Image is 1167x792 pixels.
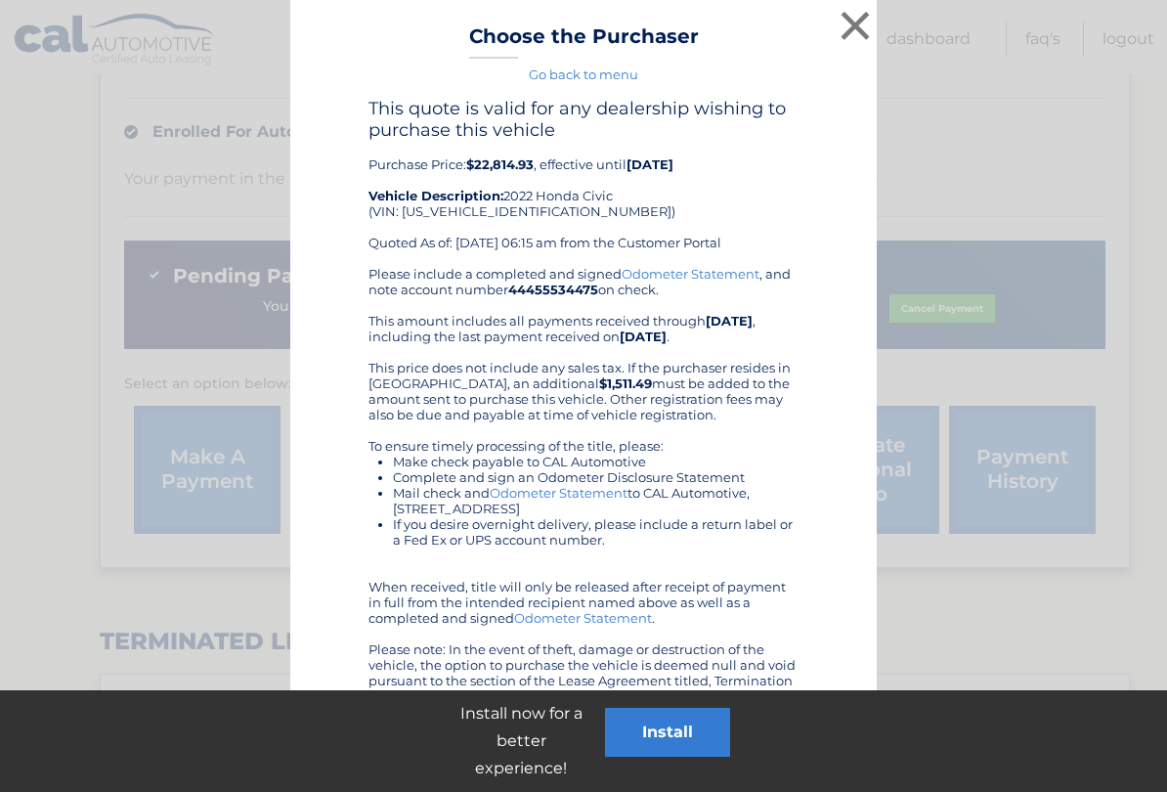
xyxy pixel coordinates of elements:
li: Mail check and to CAL Automotive, [STREET_ADDRESS] [393,485,799,516]
p: Install now for a better experience! [437,700,605,782]
a: Odometer Statement [514,610,652,626]
b: $1,511.49 [599,375,652,391]
b: $22,814.93 [466,156,534,172]
strong: Vehicle Description: [368,188,503,203]
b: [DATE] [620,329,667,344]
h4: This quote is valid for any dealership wishing to purchase this vehicle [368,98,799,141]
li: Complete and sign an Odometer Disclosure Statement [393,469,799,485]
li: If you desire overnight delivery, please include a return label or a Fed Ex or UPS account number. [393,516,799,548]
button: × [836,6,875,45]
b: 44455534475 [508,282,598,297]
a: Odometer Statement [622,266,759,282]
button: Install [605,708,730,757]
div: Purchase Price: , effective until 2022 Honda Civic (VIN: [US_VEHICLE_IDENTIFICATION_NUMBER]) Quot... [368,98,799,266]
div: Please include a completed and signed , and note account number on check. This amount includes al... [368,266,799,704]
b: [DATE] [706,313,753,329]
a: Odometer Statement [490,485,627,501]
a: Go back to menu [529,66,638,82]
h3: Choose the Purchaser [469,24,699,59]
li: Make check payable to CAL Automotive [393,454,799,469]
b: [DATE] [627,156,673,172]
